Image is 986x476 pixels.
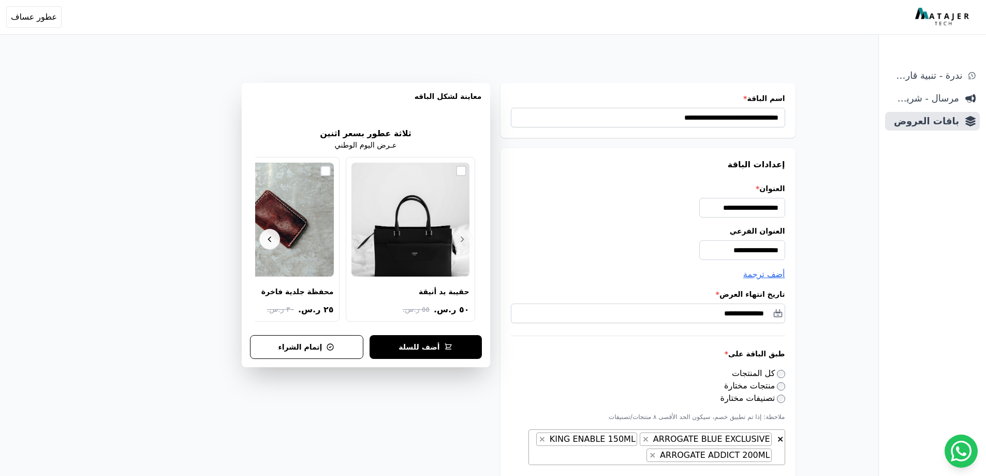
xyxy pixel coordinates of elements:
[259,229,280,250] button: Next
[298,304,334,316] span: ٢٥ ر.س.
[777,395,785,403] input: تصنيفات مختارة
[370,335,482,359] button: أضف للسلة
[777,370,785,378] input: كل المنتجات
[536,432,637,446] li: KING ENABLE 150ML
[351,163,469,277] img: حقيبة يد أنيقة
[640,433,651,445] button: Remove item
[537,433,548,445] button: Remove item
[640,432,772,446] li: ARROGATE BLUE EXCLUSIVE
[335,140,397,151] p: عـرض اليوم الوطني
[649,450,656,460] span: ×
[320,127,411,140] h2: ثلاثة عطور بسعر اثنين
[638,450,644,462] textarea: Search
[646,449,771,462] li: ARROGATE ADDICT 200ML
[889,114,959,128] span: باقات العروض
[547,434,637,444] span: KING ENABLE 150ML
[6,6,62,28] button: عطور عساف
[743,268,785,281] button: أضف ترجمة
[915,8,972,26] img: MatajerTech Logo
[720,393,785,403] label: تصنيفات مختارة
[11,11,57,23] span: عطور عساف
[777,434,784,444] span: ×
[511,289,785,299] label: تاريخ انتهاء العرض
[511,93,785,104] label: اسم الباقة
[647,449,658,461] button: Remove item
[511,349,785,359] label: طبق الباقة على
[419,287,469,296] div: حقيبة يد أنيقة
[216,163,334,277] img: محفظة جلدية فاخرة
[743,269,785,279] span: أضف ترجمة
[250,91,482,114] h3: معاينة لشكل الباقه
[452,229,473,250] button: Previous
[267,304,294,315] span: ٣٠ ر.س.
[511,158,785,171] h3: إعدادات الباقة
[511,183,785,194] label: العنوان
[657,450,771,460] span: ARROGATE ADDICT 200ML
[250,335,363,359] button: إتمام الشراء
[776,432,784,443] button: قم بإزالة كل العناصر
[511,226,785,236] label: العنوان الفرعي
[732,368,785,378] label: كل المنتجات
[511,413,785,421] p: ملاحظة: إذا تم تطبيق خصم، سيكون الحد الأقصى ٨ منتجات/تصنيفات
[261,287,334,296] div: محفظة جلدية فاخرة
[724,381,785,391] label: منتجات مختارة
[539,434,546,444] span: ×
[651,434,771,444] span: ARROGATE BLUE EXCLUSIVE
[777,382,785,391] input: منتجات مختارة
[889,68,962,83] span: ندرة - تنبية قارب علي النفاذ
[403,304,430,315] span: ٥٥ ر.س.
[434,304,469,316] span: ٥٠ ر.س.
[889,91,959,106] span: مرسال - شريط دعاية
[642,434,649,444] span: ×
